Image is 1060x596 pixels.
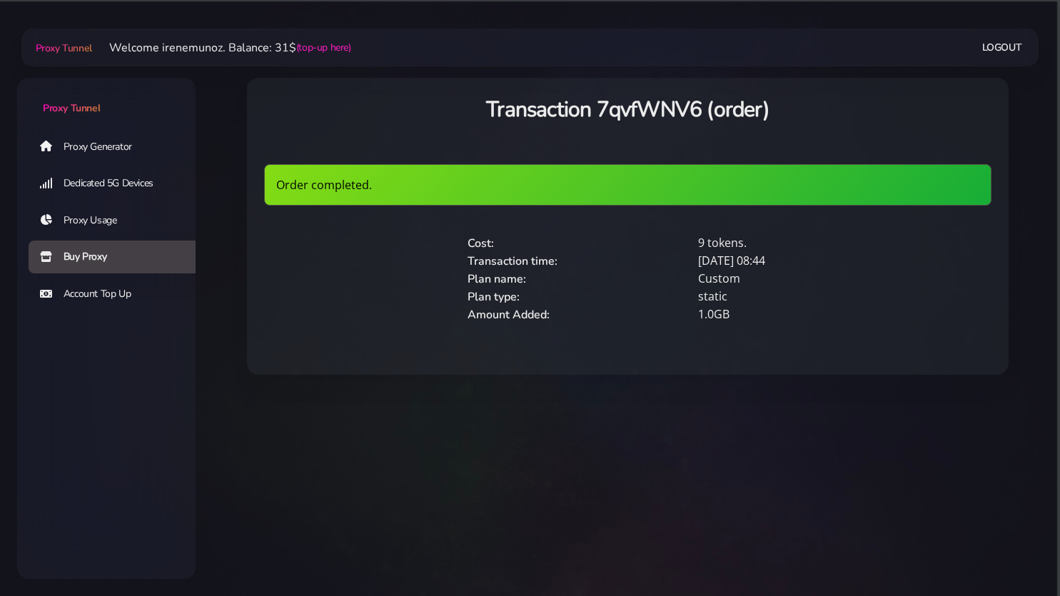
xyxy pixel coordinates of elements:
div: Order completed. [264,164,991,206]
div: 9 tokens. [690,234,921,252]
a: Account Top Up [29,278,207,310]
a: Buy Proxy [29,241,207,273]
a: Proxy Usage [29,204,207,237]
iframe: Webchat Widget [978,514,1042,578]
span: Amount Added: [468,307,550,323]
div: static [690,288,921,305]
div: [DATE] 08:44 [690,252,921,270]
a: Logout [982,34,1022,61]
a: (top-up here) [296,40,351,55]
span: Plan type: [468,289,520,305]
a: Proxy Tunnel [17,78,196,116]
li: Welcome irenemunoz. Balance: 31$ [92,39,351,56]
a: Proxy Tunnel [33,36,92,59]
a: Proxy Generator [29,130,207,163]
span: Transaction time: [468,253,557,269]
span: Proxy Tunnel [43,101,100,115]
div: Custom [690,270,921,288]
span: Proxy Tunnel [36,41,92,55]
span: Cost: [468,236,494,251]
span: Plan name: [468,271,526,287]
h3: Transaction 7qvfWNV6 (order) [264,95,991,124]
a: Dedicated 5G Devices [29,167,207,200]
div: 1.0GB [690,305,921,323]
